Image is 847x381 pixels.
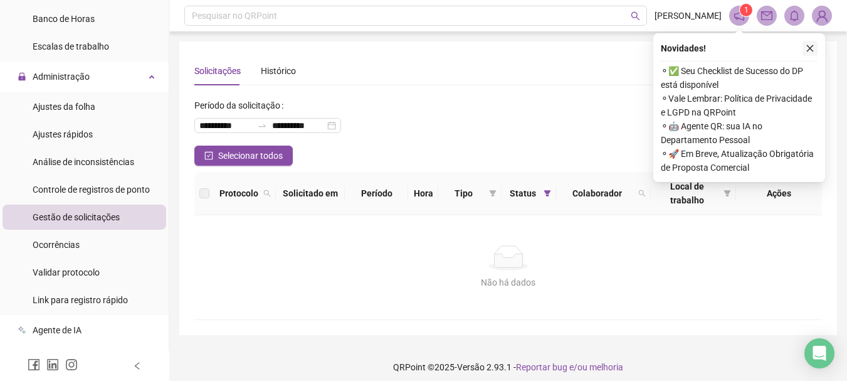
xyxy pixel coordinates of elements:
[806,44,814,53] span: close
[28,358,40,371] span: facebook
[194,146,293,166] button: Selecionar todos
[655,9,722,23] span: [PERSON_NAME]
[33,72,90,82] span: Administração
[261,184,273,203] span: search
[276,172,345,215] th: Solicitado em
[544,190,551,197] span: filter
[194,95,288,115] label: Período da solicitação
[443,186,484,200] span: Tipo
[33,185,150,195] span: Controle de registros de ponto
[261,64,296,78] div: Histórico
[408,172,438,215] th: Hora
[33,267,100,277] span: Validar protocolo
[133,362,142,370] span: left
[740,4,752,16] sup: 1
[761,10,772,21] span: mail
[33,129,93,139] span: Ajustes rápidos
[218,149,283,163] span: Selecionar todos
[33,295,128,305] span: Link para registro rápido
[661,119,818,147] span: ⚬ 🤖 Agente QR: sua IA no Departamento Pessoal
[257,121,267,131] span: to
[33,212,120,222] span: Gestão de solicitações
[65,358,78,371] span: instagram
[661,147,818,174] span: ⚬ 🚀 Em Breve, Atualização Obrigatória de Proposta Comercial
[741,186,817,200] div: Ações
[33,102,95,112] span: Ajustes da folha
[345,172,408,215] th: Período
[46,358,59,371] span: linkedin
[18,72,26,81] span: lock
[813,6,831,25] img: 71614
[631,11,640,21] span: search
[33,240,80,250] span: Ocorrências
[789,10,800,21] span: bell
[33,325,82,335] span: Agente de IA
[561,186,633,200] span: Colaborador
[263,190,271,197] span: search
[487,184,499,203] span: filter
[721,177,734,210] span: filter
[541,184,554,203] span: filter
[219,186,258,200] span: Protocolo
[638,190,646,197] span: search
[516,362,623,372] span: Reportar bug e/ou melhoria
[661,92,818,119] span: ⚬ Vale Lembrar: Política de Privacidade e LGPD na QRPoint
[661,41,706,55] span: Novidades !
[209,276,807,289] div: Não há dados
[33,157,134,167] span: Análise de inconsistências
[194,64,241,78] div: Solicitações
[636,184,648,203] span: search
[257,121,267,131] span: swap-right
[489,190,497,197] span: filter
[656,180,718,207] span: Local de trabalho
[33,14,95,24] span: Banco de Horas
[804,338,834,368] div: Open Intercom Messenger
[204,151,213,160] span: check-square
[723,190,731,197] span: filter
[734,10,745,21] span: notification
[33,41,109,51] span: Escalas de trabalho
[457,362,485,372] span: Versão
[507,186,539,200] span: Status
[744,6,749,14] span: 1
[661,64,818,92] span: ⚬ ✅ Seu Checklist de Sucesso do DP está disponível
